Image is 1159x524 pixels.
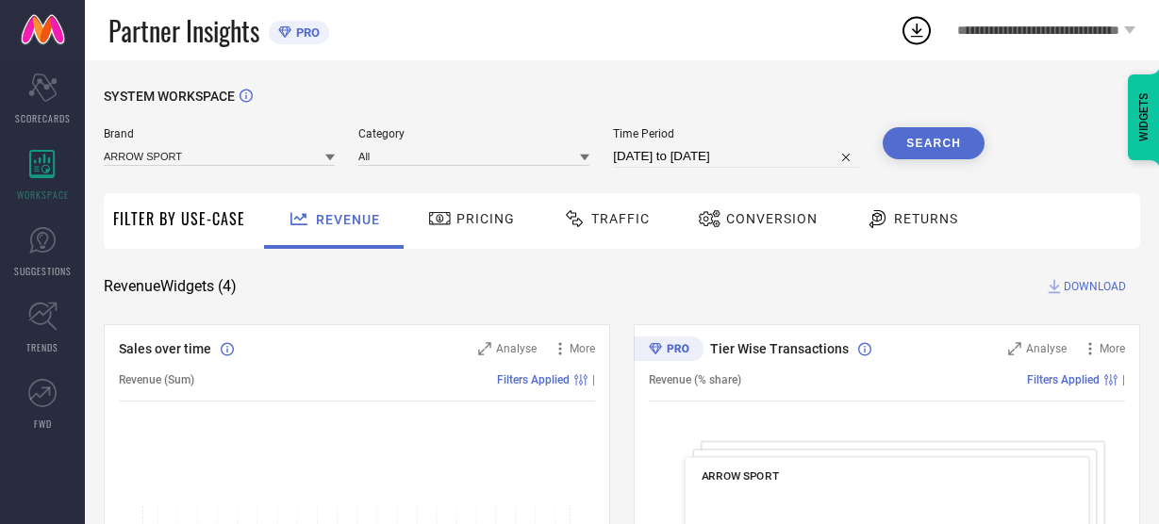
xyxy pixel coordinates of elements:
span: PRO [291,25,320,40]
span: Revenue (% share) [649,373,741,386]
span: | [592,373,595,386]
span: More [1100,342,1125,355]
input: Select time period [613,145,859,168]
div: Premium [634,336,704,365]
span: DOWNLOAD [1064,277,1126,296]
span: Returns [894,211,958,226]
span: SUGGESTIONS [14,264,72,278]
span: Revenue Widgets ( 4 ) [104,277,237,296]
span: FWD [34,417,52,431]
span: Category [358,127,589,140]
span: TRENDS [26,340,58,354]
span: ARROW SPORT [702,469,779,483]
span: Pricing [456,211,515,226]
span: | [1122,373,1125,386]
span: Partner Insights [108,11,259,50]
span: More [570,342,595,355]
span: Brand [104,127,335,140]
span: Conversion [726,211,818,226]
span: Filters Applied [497,373,570,386]
span: Revenue (Sum) [119,373,194,386]
button: Search [883,127,985,159]
span: SCORECARDS [15,111,71,125]
span: Filters Applied [1027,373,1100,386]
div: Open download list [900,13,934,47]
span: Analyse [496,342,537,355]
span: Traffic [591,211,650,226]
span: Time Period [613,127,859,140]
svg: Zoom [478,342,491,355]
span: WORKSPACE [17,188,69,202]
span: Sales over time [119,341,211,356]
span: SYSTEM WORKSPACE [104,89,235,104]
span: Tier Wise Transactions [710,341,849,356]
span: Analyse [1026,342,1067,355]
span: Revenue [316,212,380,227]
span: Filter By Use-Case [113,207,245,230]
svg: Zoom [1008,342,1021,355]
